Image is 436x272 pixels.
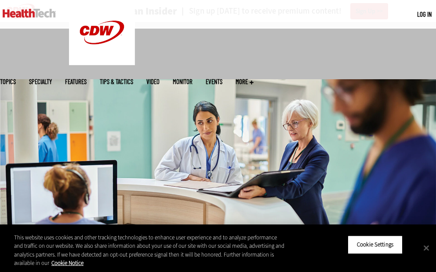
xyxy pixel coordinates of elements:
a: Tips & Tactics [100,78,133,85]
span: More [236,78,254,85]
a: Log in [417,10,432,18]
div: This website uses cookies and other tracking technologies to enhance user experience and to analy... [14,233,285,268]
a: CDW [69,58,135,67]
span: Specialty [29,78,52,85]
button: Close [417,238,436,257]
button: Cookie Settings [348,235,403,254]
a: Video [146,78,160,85]
img: Home [3,9,56,18]
a: MonITor [173,78,193,85]
a: Events [206,78,222,85]
div: User menu [417,10,432,19]
a: More information about your privacy [51,259,84,267]
a: Features [65,78,87,85]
